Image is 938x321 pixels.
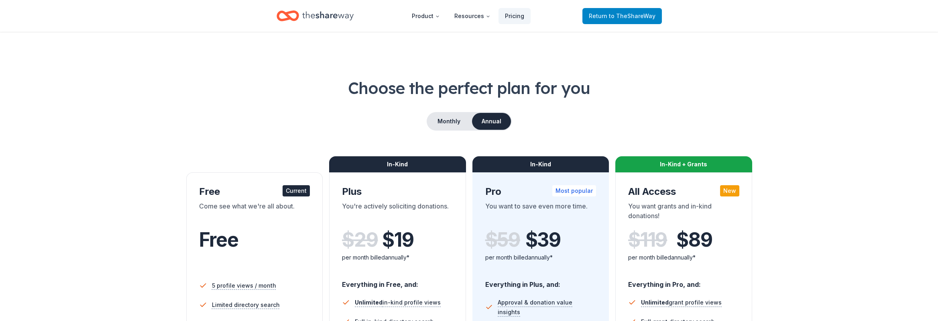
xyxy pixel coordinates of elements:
span: Limited directory search [212,300,280,310]
div: In-Kind [329,156,466,172]
span: $ 89 [676,229,712,251]
div: Everything in Plus, and: [485,273,596,290]
div: All Access [628,185,739,198]
div: You want grants and in-kind donations! [628,201,739,224]
div: Everything in Free, and: [342,273,453,290]
div: In-Kind + Grants [615,156,752,172]
div: Current [283,185,310,196]
span: 5 profile views / month [212,281,276,290]
div: Come see what we're all about. [199,201,310,224]
button: Monthly [427,113,470,130]
div: per month billed annually* [342,253,453,262]
div: Plus [342,185,453,198]
span: grant profile views [641,299,722,306]
div: In-Kind [472,156,609,172]
div: Everything in Pro, and: [628,273,739,290]
div: You're actively soliciting donations. [342,201,453,224]
span: to TheShareWay [609,12,655,19]
div: You want to save even more time. [485,201,596,224]
span: Unlimited [641,299,669,306]
div: per month billed annually* [628,253,739,262]
h1: Choose the perfect plan for you [90,77,848,99]
div: Most popular [552,185,596,196]
span: $ 39 [525,229,561,251]
nav: Main [405,6,531,25]
span: Unlimited [355,299,383,306]
div: New [720,185,739,196]
a: Home [277,6,354,25]
div: per month billed annually* [485,253,596,262]
span: Return [589,11,655,21]
a: Pricing [499,8,531,24]
span: Free [199,228,238,251]
a: Returnto TheShareWay [582,8,662,24]
span: $ 19 [382,229,413,251]
div: Pro [485,185,596,198]
button: Resources [448,8,497,24]
button: Annual [472,113,511,130]
span: Approval & donation value insights [498,298,596,317]
span: in-kind profile views [355,299,441,306]
button: Product [405,8,446,24]
div: Free [199,185,310,198]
